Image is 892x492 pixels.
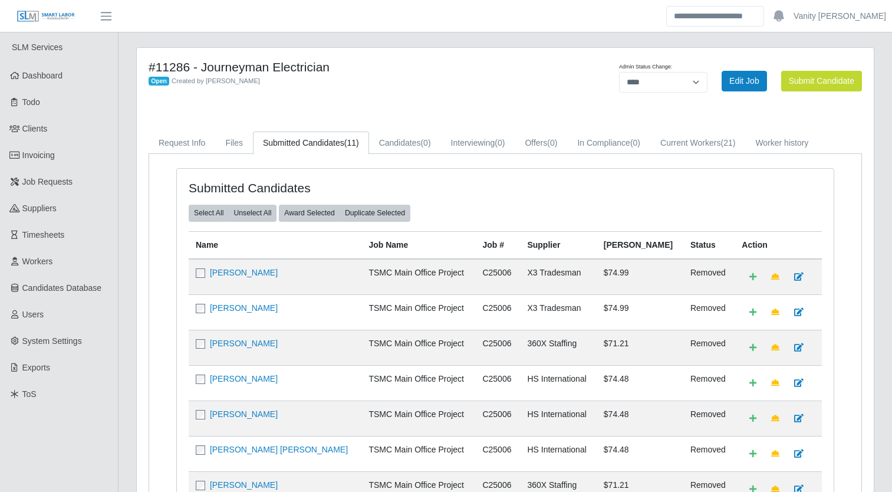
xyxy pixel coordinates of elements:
[210,374,278,383] a: [PERSON_NAME]
[210,409,278,419] a: [PERSON_NAME]
[547,138,557,147] span: (0)
[279,205,410,221] div: bulk actions
[215,132,253,155] a: Files
[475,231,520,259] th: Job #
[683,259,735,295] td: removed
[22,204,57,213] span: Suppliers
[228,205,277,221] button: Unselect All
[742,408,764,429] a: Add Default Cost Code
[520,436,596,471] td: HS International
[22,336,82,346] span: System Settings
[22,257,53,266] span: Workers
[722,71,767,91] a: Edit Job
[210,480,278,490] a: [PERSON_NAME]
[742,337,764,358] a: Add Default Cost Code
[520,330,596,365] td: 360X Staffing
[597,294,683,330] td: $74.99
[475,401,520,436] td: C25006
[520,401,596,436] td: HS International
[22,97,40,107] span: Todo
[210,268,278,277] a: [PERSON_NAME]
[763,337,787,358] a: Make Team Lead
[361,231,475,259] th: Job Name
[210,339,278,348] a: [PERSON_NAME]
[683,436,735,471] td: removed
[475,330,520,365] td: C25006
[12,42,62,52] span: SLM Services
[22,177,73,186] span: Job Requests
[361,259,475,295] td: TSMC Main Office Project
[495,138,505,147] span: (0)
[475,259,520,295] td: C25006
[149,60,557,74] h4: #11286 - Journeyman Electrician
[763,408,787,429] a: Make Team Lead
[597,365,683,401] td: $74.48
[720,138,735,147] span: (21)
[597,436,683,471] td: $74.48
[666,6,764,27] input: Search
[763,302,787,323] a: Make Team Lead
[189,205,277,221] div: bulk actions
[520,294,596,330] td: X3 Tradesman
[683,365,735,401] td: removed
[597,401,683,436] td: $74.48
[361,401,475,436] td: TSMC Main Office Project
[22,283,102,293] span: Candidates Database
[22,363,50,372] span: Exports
[475,365,520,401] td: C25006
[475,436,520,471] td: C25006
[763,373,787,393] a: Make Team Lead
[597,231,683,259] th: [PERSON_NAME]
[340,205,410,221] button: Duplicate Selected
[683,401,735,436] td: removed
[742,302,764,323] a: Add Default Cost Code
[794,10,886,22] a: Vanity [PERSON_NAME]
[369,132,441,155] a: Candidates
[344,138,359,147] span: (11)
[172,77,260,84] span: Created by [PERSON_NAME]
[189,181,442,195] h4: Submitted Candidates
[189,231,361,259] th: Name
[210,445,348,454] a: [PERSON_NAME] [PERSON_NAME]
[567,132,650,155] a: In Compliance
[149,77,169,86] span: Open
[22,389,37,399] span: ToS
[763,444,787,464] a: Make Team Lead
[361,436,475,471] td: TSMC Main Office Project
[742,267,764,287] a: Add Default Cost Code
[630,138,640,147] span: (0)
[520,231,596,259] th: Supplier
[650,132,745,155] a: Current Workers
[597,330,683,365] td: $71.21
[420,138,430,147] span: (0)
[745,132,818,155] a: Worker history
[520,365,596,401] td: HS International
[361,294,475,330] td: TSMC Main Office Project
[22,124,48,133] span: Clients
[597,259,683,295] td: $74.99
[475,294,520,330] td: C25006
[520,259,596,295] td: X3 Tradesman
[735,231,822,259] th: Action
[189,205,229,221] button: Select All
[253,132,369,155] a: Submitted Candidates
[781,71,862,91] button: Submit Candidate
[763,267,787,287] a: Make Team Lead
[619,63,672,71] label: Admin Status Change:
[683,330,735,365] td: removed
[441,132,515,155] a: Interviewing
[22,150,55,160] span: Invoicing
[742,444,764,464] a: Add Default Cost Code
[17,10,75,23] img: SLM Logo
[149,132,215,155] a: Request Info
[683,231,735,259] th: Status
[279,205,340,221] button: Award Selected
[683,294,735,330] td: removed
[22,230,65,240] span: Timesheets
[22,310,44,319] span: Users
[22,71,63,80] span: Dashboard
[361,330,475,365] td: TSMC Main Office Project
[742,373,764,393] a: Add Default Cost Code
[361,365,475,401] td: TSMC Main Office Project
[210,303,278,313] a: [PERSON_NAME]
